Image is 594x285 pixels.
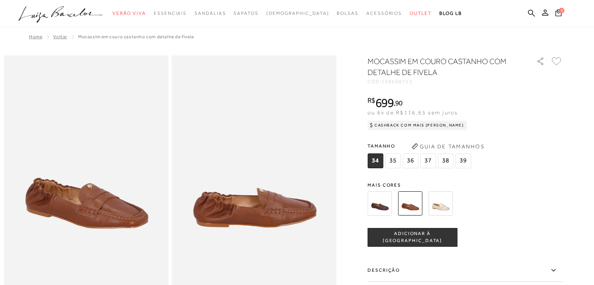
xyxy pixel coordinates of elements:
button: ADICIONAR À [GEOGRAPHIC_DATA] [367,228,457,247]
span: Outlet [410,11,432,16]
a: noSubCategoriesText [337,6,359,21]
span: ou 6x de R$116,65 sem juros [367,109,458,116]
a: noSubCategoriesText [410,6,432,21]
span: 37 [420,153,436,168]
span: 36 [403,153,418,168]
span: 38 [438,153,453,168]
i: R$ [367,97,375,104]
img: MOCASSIM EM COURO CAFÉ DE FIVELA [367,191,392,216]
span: Tamanho [367,140,473,152]
a: noSubCategoriesText [234,6,258,21]
div: Cashback com Mais [PERSON_NAME] [367,121,467,130]
a: BLOG LB [439,6,462,21]
span: Sandálias [194,11,226,16]
span: 0 [559,8,564,13]
span: 90 [395,99,403,107]
button: 0 [553,9,564,19]
i: , [394,100,403,107]
button: Guia de Tamanhos [409,140,487,153]
span: 34 [367,153,383,168]
a: noSubCategoriesText [194,6,226,21]
a: noSubCategoriesText [366,6,402,21]
span: 130600713 [382,79,413,84]
span: MOCASSIM EM COURO CASTANHO COM DETALHE DE FIVELA [78,34,194,39]
a: noSubCategoriesText [112,6,146,21]
h1: MOCASSIM EM COURO CASTANHO COM DETALHE DE FIVELA [367,56,514,78]
a: noSubCategoriesText [266,6,329,21]
span: BLOG LB [439,11,462,16]
a: noSubCategoriesText [154,6,187,21]
span: [DEMOGRAPHIC_DATA] [266,11,329,16]
a: Home [29,34,42,39]
label: Descrição [367,259,563,282]
span: 699 [375,96,394,110]
div: CÓD: [367,79,524,84]
img: MOCASSIM EM COURO METALIZADO DOURADO COM DETALHE DE FIVELA [428,191,453,216]
span: ADICIONAR À [GEOGRAPHIC_DATA] [368,230,457,244]
span: Bolsas [337,11,359,16]
span: 39 [455,153,471,168]
span: Verão Viva [112,11,146,16]
img: MOCASSIM EM COURO CASTANHO COM DETALHE DE FIVELA [398,191,422,216]
span: Sapatos [234,11,258,16]
a: Voltar [53,34,67,39]
span: 35 [385,153,401,168]
span: Mais cores [367,183,563,187]
span: Essenciais [154,11,187,16]
span: Acessórios [366,11,402,16]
